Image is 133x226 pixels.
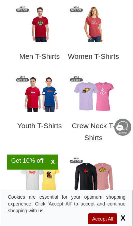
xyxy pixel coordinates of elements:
[13,157,66,220] a: Shop Custom V-Neck T-ShirtV-Neck T-Shirts
[48,158,58,166] span: X
[119,214,125,222] span: X
[13,76,66,139] a: Shop Youth T-ShirtsYouth T-Shirts
[16,76,63,112] img: Shop Youth T-Shirts
[70,6,117,42] img: Shop Custom Women T-Shirt
[13,47,66,69] h3: Men T-Shirts
[66,6,120,69] a: Shop Custom Women T-ShirtWomen T-Shirts
[16,6,63,42] img: Shop Custom Men T-Shirts
[13,116,66,138] h3: Youth T-Shirts
[66,47,120,69] h3: Women T-Shirts
[16,157,63,193] img: Shop Custom V-Neck T-Shirt
[13,6,66,69] a: Shop Custom Men T-ShirtsMen T-Shirts
[7,158,48,163] div: Get 10% off
[66,76,120,151] a: Shop Custom Crew Neck T-ShirtCrew Neck T-Shirts
[66,116,120,150] h3: Crew Neck T-Shirts
[88,213,117,224] span: Accept All
[70,76,117,112] img: Shop Custom Crew Neck T-Shirt
[8,194,125,214] div: Cookies are essential for your optimum shopping experience. Click 'Accept All' to accept and cont...
[114,119,131,136] img: Chat-Offline-Icon-Mobile
[70,157,117,193] img: Shop Custom Long Sleeve T-Shirt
